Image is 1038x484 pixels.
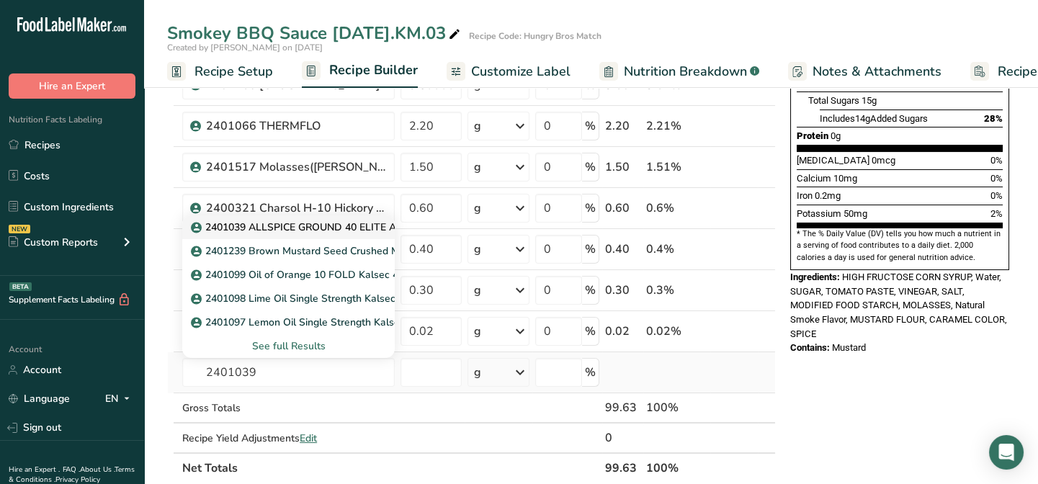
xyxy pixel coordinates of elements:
[990,208,1003,219] span: 2%
[194,243,453,259] p: 2401239 Brown Mustard Seed Crushed MB9268 Elite
[9,465,60,475] a: Hire an Expert .
[990,155,1003,166] span: 0%
[182,431,395,446] div: Recipe Yield Adjustments
[182,239,395,263] a: 2401239 Brown Mustard Seed Crushed MB9268 Elite
[469,30,601,42] div: Recipe Code: Hungry Bros Match
[605,158,640,176] div: 1.50
[194,291,426,306] p: 2401098 Lime Oil Single Strength Kalsec 48-50
[474,117,481,135] div: g
[471,62,571,81] span: Customize Label
[797,130,828,141] span: Protein
[990,173,1003,184] span: 0%
[194,62,273,81] span: Recipe Setup
[194,267,420,282] p: 2401099 Oil of Orange 10 FOLD Kalsec 48-61
[599,55,759,88] a: Nutrition Breakdown
[797,173,831,184] span: Calcium
[9,386,70,411] a: Language
[300,431,317,445] span: Edit
[167,55,273,88] a: Recipe Setup
[9,282,32,291] div: BETA
[9,73,135,99] button: Hire an Expert
[182,287,395,310] a: 2401098 Lime Oil Single Strength Kalsec 48-50
[605,323,640,340] div: 0.02
[9,225,30,233] div: NEW
[643,452,710,483] th: 100%
[206,158,386,176] div: 2401517 Molasses([PERSON_NAME]-Sweetener Supply)
[605,282,640,299] div: 0.30
[862,95,877,106] span: 15g
[646,399,707,416] div: 100%
[602,452,643,483] th: 99.63
[80,465,115,475] a: About Us .
[206,200,386,217] div: 2400321 Charsol H-10 Hickory Smoke Flavor [PERSON_NAME] 20628551
[797,208,841,219] span: Potassium
[182,215,395,239] a: 2401039 ALLSPICE GROUND 40 ELITE AL9400
[832,342,866,353] span: Mustard
[194,220,425,235] p: 2401039 ALLSPICE GROUND 40 ELITE AL9400
[167,20,463,46] div: Smokey BBQ Sauce [DATE].KM.03
[788,55,941,88] a: Notes & Attachments
[797,228,1003,264] section: * The % Daily Value (DV) tells you how much a nutrient in a serving of food contributes to a dail...
[167,42,323,53] span: Created by [PERSON_NAME] on [DATE]
[182,400,395,416] div: Gross Totals
[9,235,98,250] div: Custom Reports
[984,113,1003,124] span: 28%
[844,208,867,219] span: 50mg
[820,113,928,124] span: Includes Added Sugars
[646,200,707,217] div: 0.6%
[872,155,895,166] span: 0mcg
[833,173,857,184] span: 10mg
[831,130,841,141] span: 0g
[194,339,383,354] div: See full Results
[790,272,1007,339] span: HIGH FRUCTOSE CORN SYRUP, Water, SUGAR, TOMATO PASTE, VINEGAR, SALT, MODIFIED FOOD STARCH, MOLASS...
[179,452,602,483] th: Net Totals
[808,95,859,106] span: Total Sugars
[815,190,841,201] span: 0.2mg
[474,364,481,381] div: g
[605,429,640,447] div: 0
[790,272,840,282] span: Ingredients:
[646,241,707,258] div: 0.4%
[797,190,813,201] span: Iron
[105,390,135,408] div: EN
[790,342,830,353] span: Contains:
[182,358,395,387] input: Add Ingredient
[646,323,707,340] div: 0.02%
[646,117,707,135] div: 2.21%
[605,241,640,258] div: 0.40
[813,62,941,81] span: Notes & Attachments
[624,62,747,81] span: Nutrition Breakdown
[63,465,80,475] a: FAQ .
[474,158,481,176] div: g
[329,60,418,80] span: Recipe Builder
[989,435,1024,470] div: Open Intercom Messenger
[302,54,418,89] a: Recipe Builder
[646,282,707,299] div: 0.3%
[990,190,1003,201] span: 0%
[605,117,640,135] div: 2.20
[646,158,707,176] div: 1.51%
[194,315,435,330] p: 2401097 Lemon Oil Single Strength Kalsec 48-48
[474,241,481,258] div: g
[182,263,395,287] a: 2401099 Oil of Orange 10 FOLD Kalsec 48-61
[206,117,386,135] div: 2401066 THERMFLO
[474,282,481,299] div: g
[605,399,640,416] div: 99.63
[474,323,481,340] div: g
[182,310,395,334] a: 2401097 Lemon Oil Single Strength Kalsec 48-48
[855,113,870,124] span: 14g
[447,55,571,88] a: Customize Label
[182,334,395,358] div: See full Results
[797,155,869,166] span: [MEDICAL_DATA]
[474,200,481,217] div: g
[605,200,640,217] div: 0.60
